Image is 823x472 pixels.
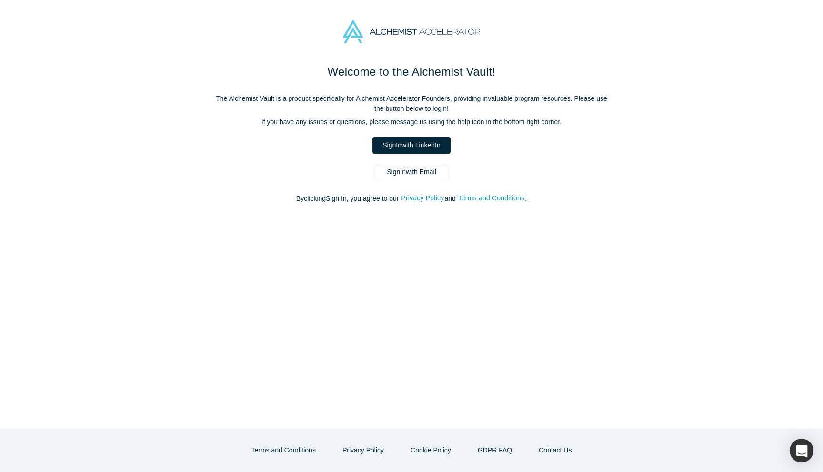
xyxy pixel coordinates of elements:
button: Privacy Policy [332,442,394,459]
button: Terms and Conditions [458,193,525,204]
p: If you have any issues or questions, please message us using the help icon in the bottom right co... [211,117,612,127]
a: SignInwith LinkedIn [372,137,450,154]
img: Alchemist Accelerator Logo [343,20,480,43]
a: GDPR FAQ [468,442,522,459]
a: SignInwith Email [377,164,446,180]
h1: Welcome to the Alchemist Vault! [211,63,612,80]
p: The Alchemist Vault is a product specifically for Alchemist Accelerator Founders, providing inval... [211,94,612,114]
button: Privacy Policy [401,193,444,204]
button: Terms and Conditions [241,442,326,459]
button: Cookie Policy [401,442,461,459]
p: By clicking Sign In , you agree to our and . [211,194,612,204]
button: Contact Us [529,442,582,459]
